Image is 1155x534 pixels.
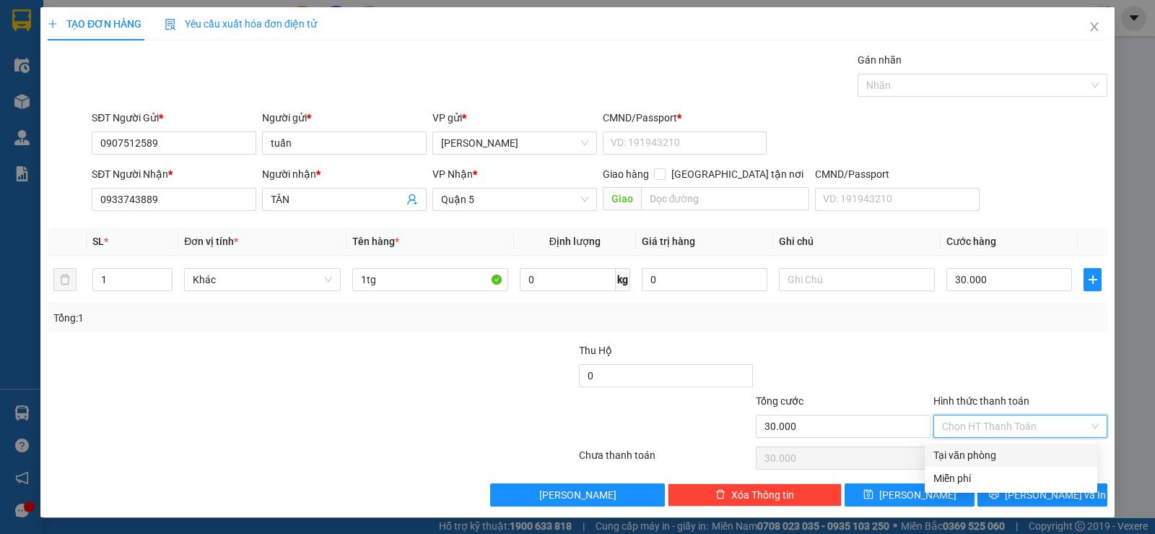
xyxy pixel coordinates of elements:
[89,21,143,164] b: Trà Lan Viên - Gửi khách hàng
[352,268,508,291] input: VD: Bàn, Ghế
[603,187,641,210] span: Giao
[184,236,238,247] span: Đơn vị tính
[642,236,695,247] span: Giá trị hàng
[1084,274,1101,285] span: plus
[946,236,996,247] span: Cước hàng
[92,166,256,182] div: SĐT Người Nhận
[432,168,473,180] span: VP Nhận
[577,447,754,473] div: Chưa thanh toán
[165,18,317,30] span: Yêu cầu xuất hóa đơn điện tử
[815,166,980,182] div: CMND/Passport
[352,236,399,247] span: Tên hàng
[933,395,1029,407] label: Hình thức thanh toán
[779,268,935,291] input: Ghi Chú
[579,345,612,356] span: Thu Hộ
[1074,7,1115,48] button: Close
[490,483,664,507] button: [PERSON_NAME]
[432,110,597,126] div: VP gửi
[977,483,1107,507] button: printer[PERSON_NAME] và In
[262,166,427,182] div: Người nhận
[616,268,630,291] span: kg
[53,310,447,326] div: Tổng: 1
[48,19,58,29] span: plus
[1005,487,1106,503] span: [PERSON_NAME] và In
[642,268,767,291] input: 0
[121,55,199,66] b: [DOMAIN_NAME]
[879,487,956,503] span: [PERSON_NAME]
[933,447,1089,463] div: Tại văn phòng
[193,269,331,290] span: Khác
[1089,21,1100,33] span: close
[165,19,176,30] img: icon
[731,487,794,503] span: Xóa Thông tin
[441,189,588,210] span: Quận 5
[406,194,418,205] span: user-add
[18,93,53,161] b: Trà Lan Viên
[121,69,199,87] li: (c) 2017
[539,487,616,503] span: [PERSON_NAME]
[48,18,141,30] span: TẠO ĐƠN HÀNG
[845,483,975,507] button: save[PERSON_NAME]
[1084,268,1102,291] button: plus
[668,483,842,507] button: deleteXóa Thông tin
[549,236,601,247] span: Định lượng
[262,110,427,126] div: Người gửi
[157,18,191,53] img: logo.jpg
[666,166,809,182] span: [GEOGRAPHIC_DATA] tận nơi
[863,489,873,501] span: save
[989,489,999,501] span: printer
[53,268,77,291] button: delete
[641,187,810,210] input: Dọc đường
[441,132,588,154] span: Phan Rang
[603,168,649,180] span: Giao hàng
[858,54,902,66] label: Gán nhãn
[933,470,1089,486] div: Miễn phí
[773,228,941,256] th: Ghi chú
[756,395,803,407] span: Tổng cước
[92,110,256,126] div: SĐT Người Gửi
[715,489,725,501] span: delete
[603,110,767,126] div: CMND/Passport
[92,236,104,247] span: SL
